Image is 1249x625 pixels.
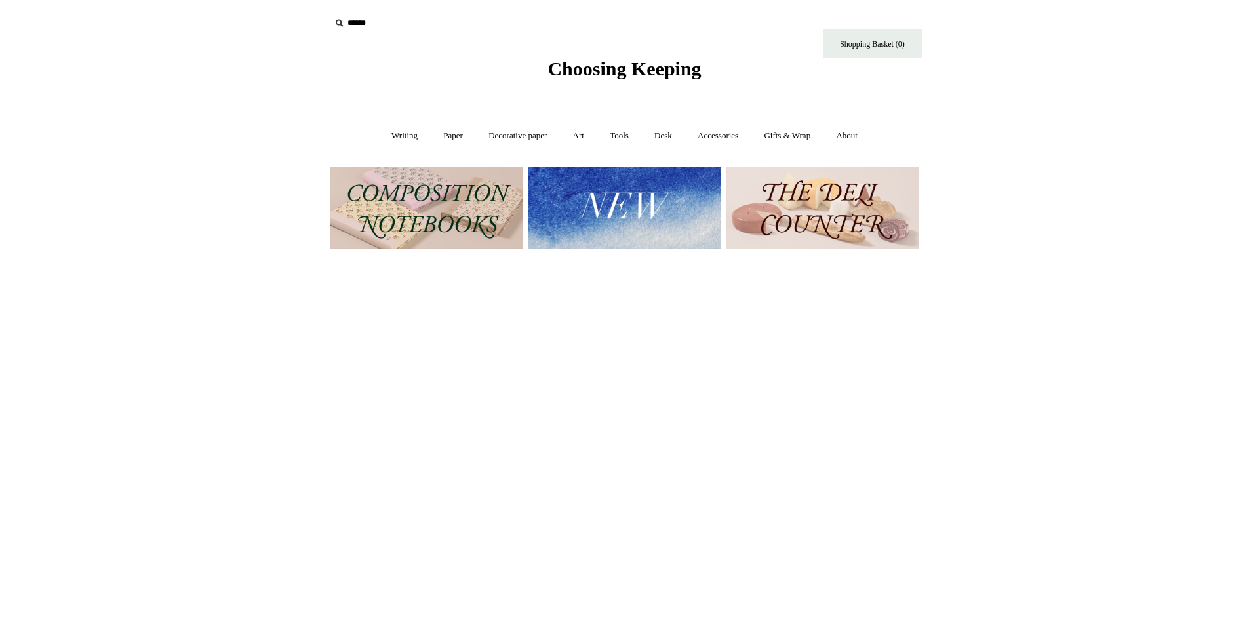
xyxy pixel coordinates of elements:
a: Desk [643,119,684,153]
span: Choosing Keeping [547,58,701,79]
a: Paper [431,119,475,153]
a: Accessories [686,119,750,153]
a: Writing [380,119,429,153]
img: New.jpg__PID:f73bdf93-380a-4a35-bcfe-7823039498e1 [528,167,721,249]
a: Shopping Basket (0) [823,29,922,58]
a: Gifts & Wrap [752,119,822,153]
a: Tools [598,119,641,153]
img: The Deli Counter [726,167,919,249]
a: Art [561,119,596,153]
a: Choosing Keeping [547,68,701,77]
a: About [824,119,869,153]
img: 202302 Composition ledgers.jpg__PID:69722ee6-fa44-49dd-a067-31375e5d54ec [330,167,523,249]
a: Decorative paper [477,119,559,153]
